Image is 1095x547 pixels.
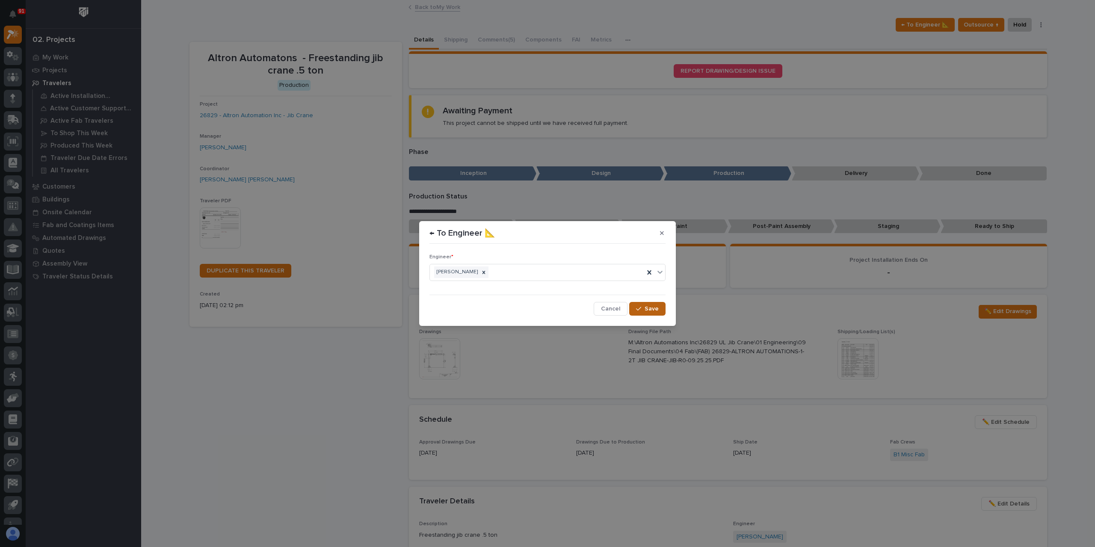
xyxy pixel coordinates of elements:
span: Engineer [429,254,453,260]
button: Save [629,302,666,316]
span: Save [645,305,659,313]
button: Cancel [594,302,627,316]
p: ← To Engineer 📐 [429,228,495,238]
span: Cancel [601,305,620,313]
div: [PERSON_NAME] [434,266,479,278]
